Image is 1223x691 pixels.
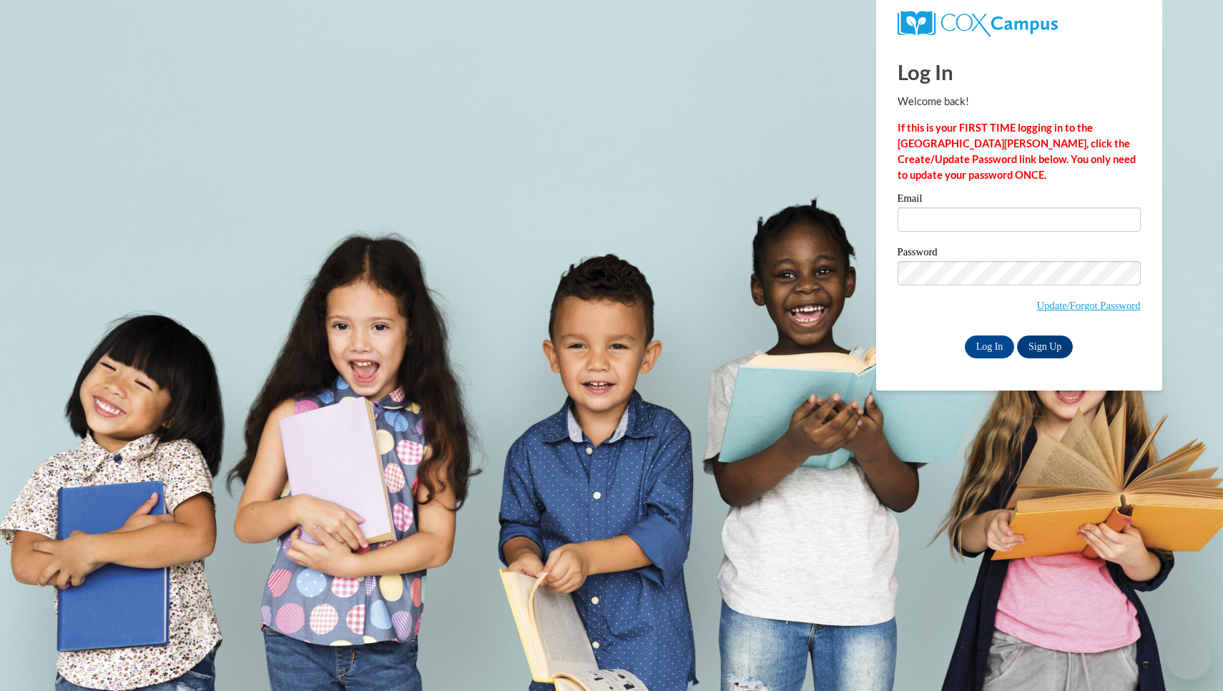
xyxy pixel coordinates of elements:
[898,11,1058,36] img: COX Campus
[898,122,1136,181] strong: If this is your FIRST TIME logging in to the [GEOGRAPHIC_DATA][PERSON_NAME], click the Create/Upd...
[898,11,1141,36] a: COX Campus
[1017,335,1073,358] a: Sign Up
[898,247,1141,261] label: Password
[1166,634,1212,680] iframe: Button to launch messaging window
[965,335,1015,358] input: Log In
[898,57,1141,87] h1: Log In
[1036,300,1140,311] a: Update/Forgot Password
[898,94,1141,109] p: Welcome back!
[898,193,1141,207] label: Email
